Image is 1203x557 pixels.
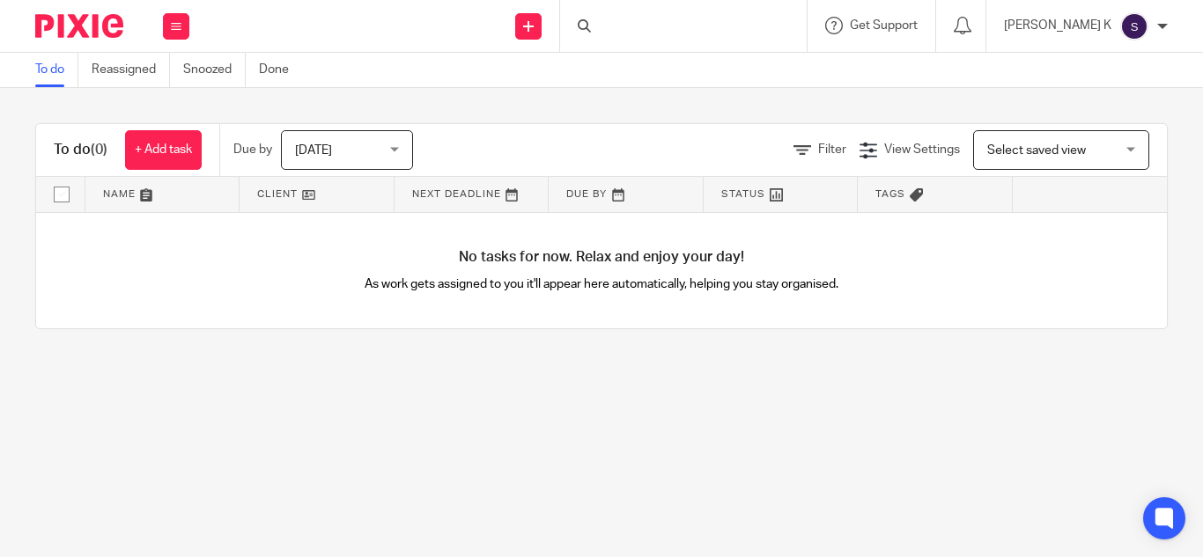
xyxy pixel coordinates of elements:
[125,130,202,170] a: + Add task
[91,143,107,157] span: (0)
[259,53,302,87] a: Done
[875,189,905,199] span: Tags
[36,248,1167,267] h4: No tasks for now. Relax and enjoy your day!
[92,53,170,87] a: Reassigned
[54,141,107,159] h1: To do
[319,275,884,293] p: As work gets assigned to you it'll appear here automatically, helping you stay organised.
[818,143,846,156] span: Filter
[1004,17,1111,34] p: [PERSON_NAME] K
[183,53,246,87] a: Snoozed
[35,53,78,87] a: To do
[233,141,272,158] p: Due by
[295,144,332,157] span: [DATE]
[35,14,123,38] img: Pixie
[1120,12,1148,40] img: svg%3E
[884,143,960,156] span: View Settings
[987,144,1086,157] span: Select saved view
[850,19,918,32] span: Get Support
